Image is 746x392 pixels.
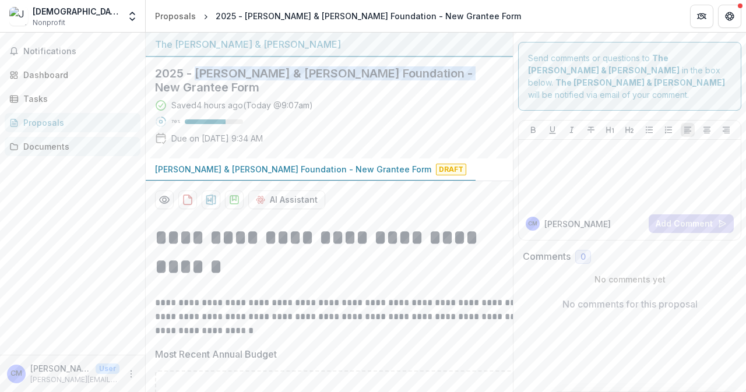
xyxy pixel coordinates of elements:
[718,5,741,28] button: Get Help
[700,123,714,137] button: Align Center
[150,8,526,24] nav: breadcrumb
[544,218,611,230] p: [PERSON_NAME]
[155,10,196,22] div: Proposals
[5,89,140,108] a: Tasks
[690,5,713,28] button: Partners
[178,190,197,209] button: download-proposal
[642,123,656,137] button: Bullet List
[150,8,200,24] a: Proposals
[5,42,140,61] button: Notifications
[171,118,180,126] p: 70 %
[33,17,65,28] span: Nonprofit
[23,69,131,81] div: Dashboard
[546,123,559,137] button: Underline
[155,190,174,209] button: Preview ddccdd63-15c7-49b9-b5ba-a3b2dff029e4-0.pdf
[562,297,698,311] p: No comments for this proposal
[33,5,119,17] div: [DEMOGRAPHIC_DATA] Refugee Service [GEOGRAPHIC_DATA]
[649,214,734,233] button: Add Comment
[719,123,733,137] button: Align Right
[155,347,277,361] p: Most Recent Annual Budget
[436,164,466,175] span: Draft
[10,370,22,377] div: Chris Moser
[248,190,325,209] button: AI Assistant
[603,123,617,137] button: Heading 1
[171,99,313,111] div: Saved 4 hours ago ( Today @ 9:07am )
[681,123,695,137] button: Align Left
[528,221,537,227] div: Chris Moser
[171,132,263,144] p: Due on [DATE] 9:34 AM
[5,113,140,132] a: Proposals
[526,123,540,137] button: Bold
[23,47,136,56] span: Notifications
[30,362,91,375] p: [PERSON_NAME]
[124,5,140,28] button: Open entity switcher
[555,77,725,87] strong: The [PERSON_NAME] & [PERSON_NAME]
[155,163,431,175] p: [PERSON_NAME] & [PERSON_NAME] Foundation - New Grantee Form
[155,66,485,94] h2: 2025 - [PERSON_NAME] & [PERSON_NAME] Foundation - New Grantee Form
[661,123,675,137] button: Ordered List
[622,123,636,137] button: Heading 2
[565,123,579,137] button: Italicize
[216,10,521,22] div: 2025 - [PERSON_NAME] & [PERSON_NAME] Foundation - New Grantee Form
[23,93,131,105] div: Tasks
[202,190,220,209] button: download-proposal
[96,363,119,374] p: User
[9,7,28,26] img: Jesuit Refugee Service USA
[523,251,571,262] h2: Comments
[124,367,138,381] button: More
[5,65,140,84] a: Dashboard
[5,137,140,156] a: Documents
[23,116,131,129] div: Proposals
[518,42,741,111] div: Send comments or questions to in the box below. will be notified via email of your comment.
[30,375,119,385] p: [PERSON_NAME][EMAIL_ADDRESS][PERSON_NAME][DOMAIN_NAME]
[580,252,586,262] span: 0
[23,140,131,153] div: Documents
[225,190,244,209] button: download-proposal
[523,273,737,285] p: No comments yet
[584,123,598,137] button: Strike
[155,37,504,51] div: The [PERSON_NAME] & [PERSON_NAME]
